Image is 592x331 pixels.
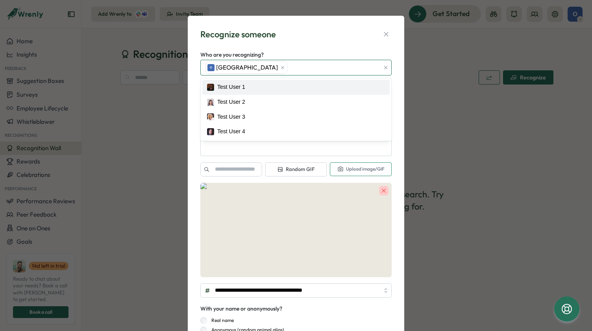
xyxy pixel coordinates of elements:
div: Test User 1 [217,83,245,92]
div: Test User 2 [217,98,245,107]
button: Random GIF [265,162,327,177]
label: Who are you recognizing? [200,51,264,59]
span: O [210,65,212,70]
div: With your name or anonymously? [200,305,282,313]
div: Test User 4 [217,127,245,136]
img: Test User 1 [207,84,214,91]
img: Test User 3 [207,113,214,120]
span: Random GIF [277,166,314,173]
img: Test User 4 [207,128,214,135]
img: Test User 2 [207,99,214,106]
img: image [200,183,392,277]
span: [GEOGRAPHIC_DATA] [216,63,278,72]
label: Real name [207,317,234,324]
div: Test User 3 [217,113,245,121]
div: Recognize someone [200,28,276,40]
